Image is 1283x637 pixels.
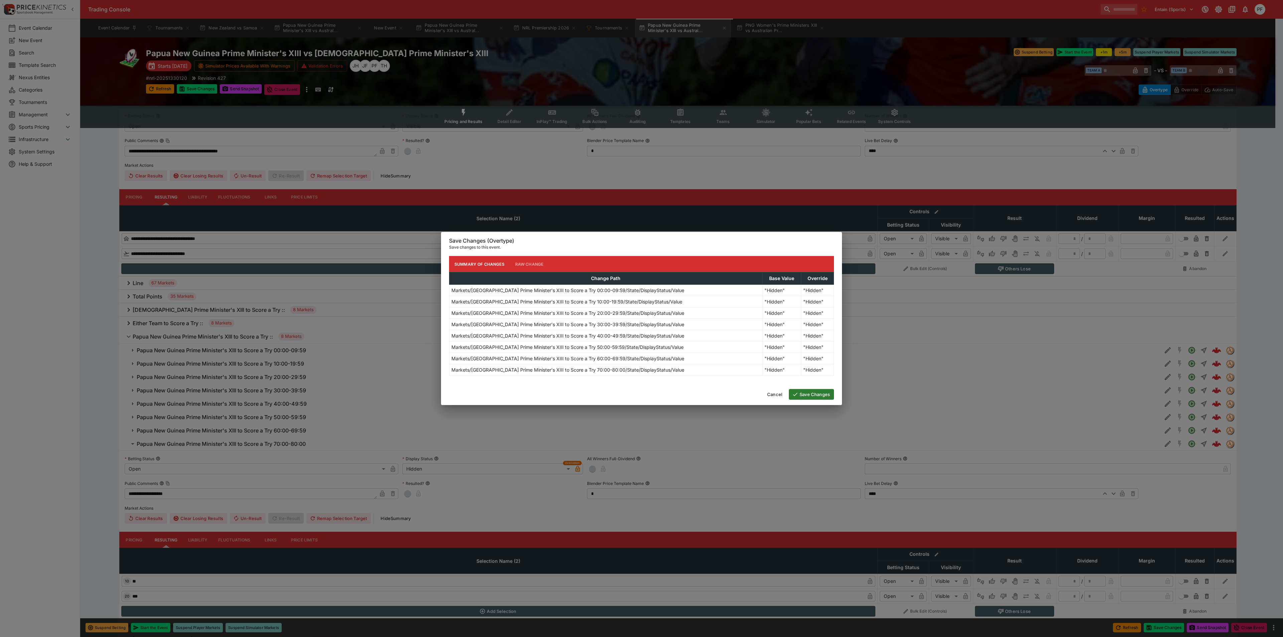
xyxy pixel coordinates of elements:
[451,309,684,316] p: Markets/[GEOGRAPHIC_DATA] Prime Minister's XIII to Score a Try 20:00-29:59/State/DisplayStatus/Value
[801,364,834,376] td: "Hidden"
[762,285,801,296] td: "Hidden"
[801,296,834,307] td: "Hidden"
[763,389,786,400] button: Cancel
[789,389,834,400] button: Save Changes
[451,321,684,328] p: Markets/[GEOGRAPHIC_DATA] Prime Minister's XIII to Score a Try 30:00-39:59/State/DisplayStatus/Value
[451,366,684,373] p: Markets/[GEOGRAPHIC_DATA] Prime Minister's XIII to Score a Try 70:00-80:00/State/DisplayStatus/Value
[451,287,684,294] p: Markets/[GEOGRAPHIC_DATA] Prime Minister's XIII to Score a Try 00:00-09:59/State/DisplayStatus/Value
[449,256,510,272] button: Summary of Changes
[801,342,834,353] td: "Hidden"
[762,272,801,285] th: Base Value
[510,256,549,272] button: Raw Change
[449,237,834,244] h6: Save Changes (Overtype)
[762,330,801,342] td: "Hidden"
[801,319,834,330] td: "Hidden"
[449,244,834,251] p: Save changes to this event.
[801,285,834,296] td: "Hidden"
[451,355,684,362] p: Markets/[GEOGRAPHIC_DATA] Prime Minister's XIII to Score a Try 60:00-69:59/State/DisplayStatus/Value
[449,272,762,285] th: Change Path
[762,353,801,364] td: "Hidden"
[762,296,801,307] td: "Hidden"
[451,332,684,339] p: Markets/[GEOGRAPHIC_DATA] Prime Minister's XIII to Score a Try 40:00-49:59/State/DisplayStatus/Value
[801,307,834,319] td: "Hidden"
[801,353,834,364] td: "Hidden"
[451,344,684,351] p: Markets/[GEOGRAPHIC_DATA] Prime Minister's XIII to Score a Try 50:00-59:59/State/DisplayStatus/Value
[801,330,834,342] td: "Hidden"
[762,342,801,353] td: "Hidden"
[801,272,834,285] th: Override
[762,307,801,319] td: "Hidden"
[451,298,682,305] p: Markets/[GEOGRAPHIC_DATA] Prime Minister's XIII to Score a Try 10:00-19:59/State/DisplayStatus/Value
[762,319,801,330] td: "Hidden"
[762,364,801,376] td: "Hidden"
